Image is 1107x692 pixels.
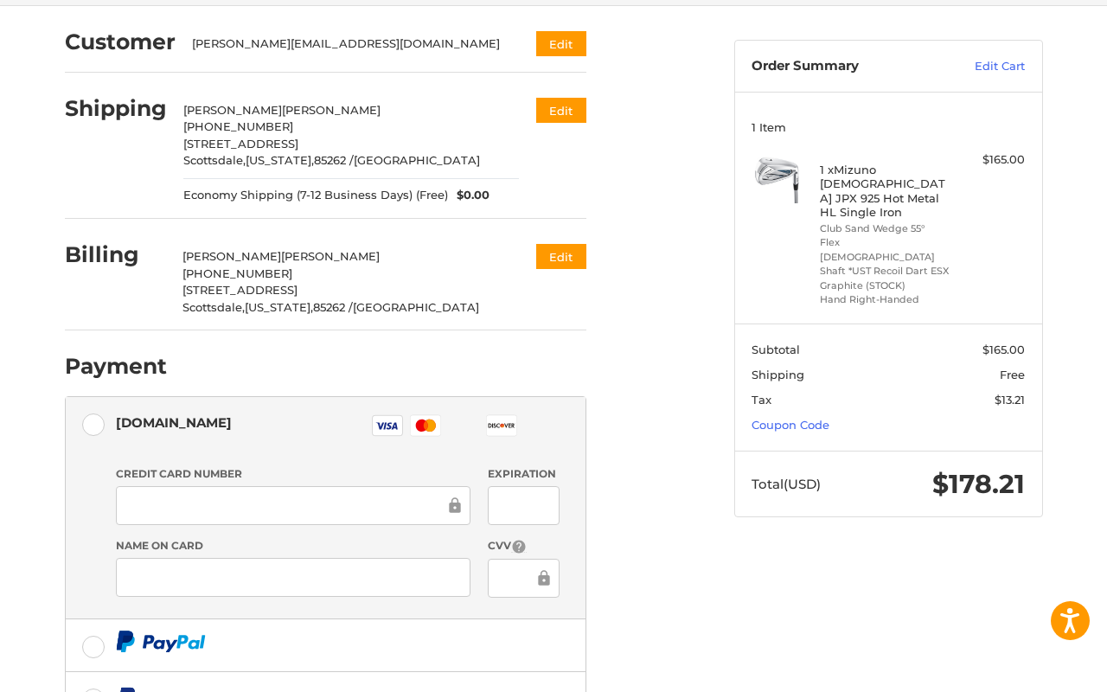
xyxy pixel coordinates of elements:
span: Scottsdale, [183,153,246,167]
span: [PERSON_NAME] [281,249,380,263]
div: [PERSON_NAME][EMAIL_ADDRESS][DOMAIN_NAME] [192,35,502,53]
h2: Payment [65,353,167,380]
span: [US_STATE], [245,300,313,314]
span: Economy Shipping (7-12 Business Days) (Free) [183,187,448,204]
li: Club Sand Wedge 55° [820,221,952,236]
span: [PERSON_NAME] [282,103,381,117]
h3: 1 Item [752,120,1025,134]
h4: 1 x Mizuno [DEMOGRAPHIC_DATA] JPX 925 Hot Metal HL Single Iron [820,163,952,219]
a: Coupon Code [752,418,829,432]
span: [STREET_ADDRESS] [183,137,298,151]
label: Credit Card Number [116,466,470,482]
span: [PHONE_NUMBER] [183,119,293,133]
a: Edit Cart [937,58,1025,75]
label: Name on Card [116,538,470,554]
span: [PHONE_NUMBER] [182,266,292,280]
span: $165.00 [982,343,1025,356]
button: Edit [536,98,586,123]
h2: Shipping [65,95,167,122]
span: Subtotal [752,343,800,356]
h3: Order Summary [752,58,937,75]
span: $178.21 [932,468,1025,500]
span: Tax [752,393,771,407]
li: Flex [DEMOGRAPHIC_DATA] [820,235,952,264]
label: Expiration [488,466,560,482]
span: Free [1000,368,1025,381]
div: $165.00 [957,151,1025,169]
span: [GEOGRAPHIC_DATA] [353,300,479,314]
span: [PERSON_NAME] [182,249,281,263]
span: [US_STATE], [246,153,314,167]
h2: Billing [65,241,166,268]
button: Edit [536,31,586,56]
li: Shaft *UST Recoil Dart ESX Graphite (STOCK) [820,264,952,292]
div: [DOMAIN_NAME] [116,408,232,437]
span: [STREET_ADDRESS] [182,283,298,297]
button: Edit [536,244,586,269]
span: 85262 / [314,153,354,167]
span: $13.21 [995,393,1025,407]
span: Shipping [752,368,804,381]
h2: Customer [65,29,176,55]
label: CVV [488,538,560,554]
span: $0.00 [448,187,490,204]
span: [GEOGRAPHIC_DATA] [354,153,480,167]
img: PayPal icon [116,631,206,652]
span: Scottsdale, [182,300,245,314]
li: Hand Right-Handed [820,292,952,307]
span: 85262 / [313,300,353,314]
span: [PERSON_NAME] [183,103,282,117]
span: Total (USD) [752,476,821,492]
